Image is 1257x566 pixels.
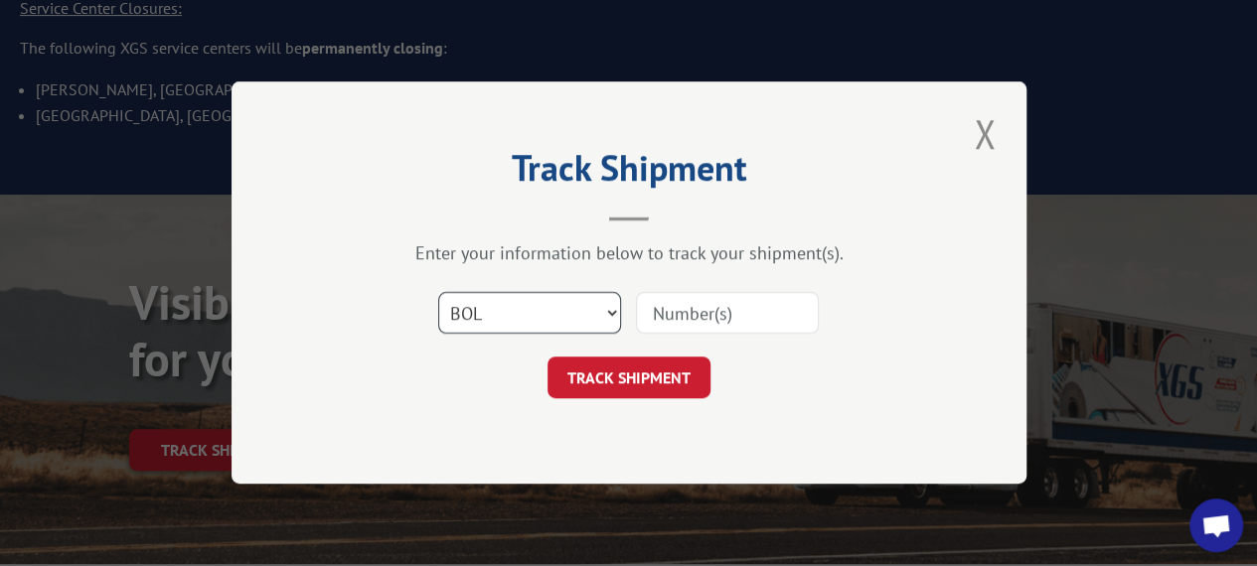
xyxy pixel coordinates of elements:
[331,242,927,265] div: Enter your information below to track your shipment(s).
[548,357,710,399] button: TRACK SHIPMENT
[1189,498,1243,552] a: Open chat
[636,293,819,335] input: Number(s)
[968,106,1002,161] button: Close modal
[331,154,927,192] h2: Track Shipment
